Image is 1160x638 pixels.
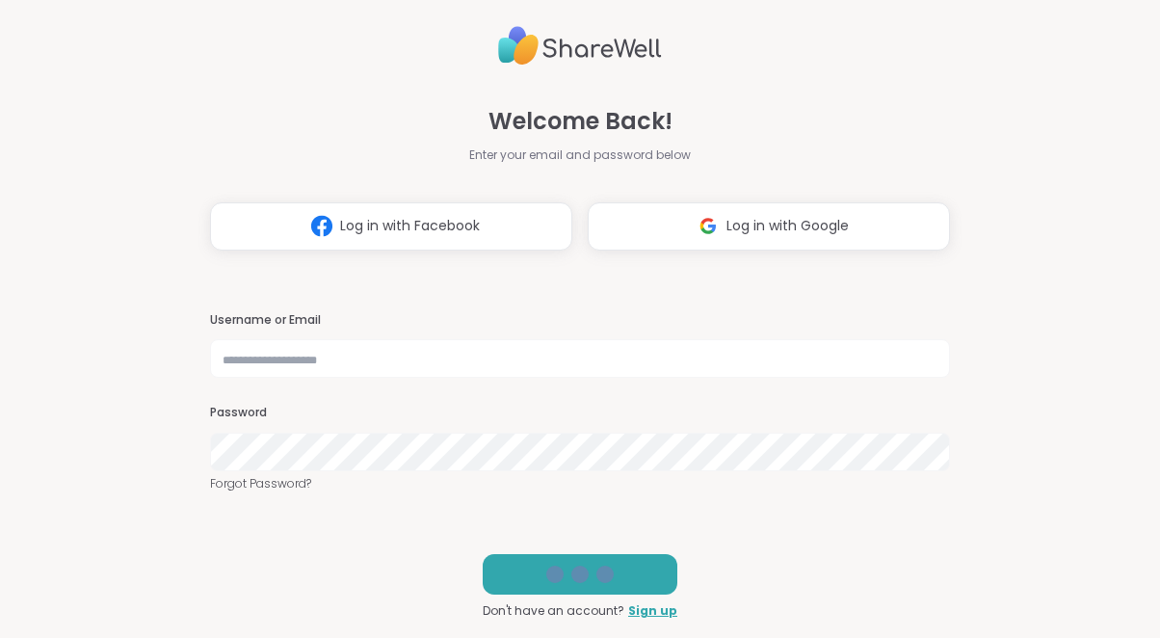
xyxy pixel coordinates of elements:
[210,312,950,329] h3: Username or Email
[469,146,691,164] span: Enter your email and password below
[628,602,677,620] a: Sign up
[488,104,672,139] span: Welcome Back!
[483,602,624,620] span: Don't have an account?
[210,405,950,421] h3: Password
[498,18,662,73] img: ShareWell Logo
[210,475,950,492] a: Forgot Password?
